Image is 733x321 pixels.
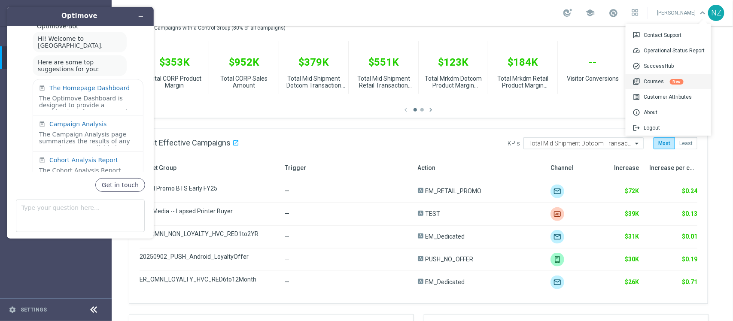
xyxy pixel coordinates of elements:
[626,89,711,105] div: Customer Attributes
[626,74,711,89] a: library_booksCoursesNew
[633,124,644,132] span: logout
[49,85,130,91] div: The Homepage Dashboard
[37,23,145,30] div: ·
[670,79,684,85] div: New
[38,59,99,73] span: Here are some top suggestions for you:
[37,11,122,21] h1: Optimove
[656,6,708,19] a: [PERSON_NAME]keyboard_arrow_down 3pContact Support speedOperational Status Report task_altSuccess...
[626,120,711,136] div: Logout
[68,23,79,30] span: Bot
[33,79,143,115] div: The Homepage DashboardThe Optimove Dashboard is designed to provide a combination of customer and...
[626,27,711,43] a: 3pContact Support
[633,109,644,116] span: info
[626,89,711,105] a: list_altCustomer Attributes
[626,43,711,58] a: speedOperational Status Report
[9,306,16,314] i: settings
[633,62,644,70] span: task_alt
[633,47,644,55] span: speed
[39,167,137,182] div: The Cohort Analysis Report enables you to track the quality of a group of customers (cohort) over...
[33,115,143,151] div: Campaign AnalysisThe Campaign Analysis page summarizes the results of any campaign type available...
[698,8,707,18] span: keyboard_arrow_down
[134,10,148,22] button: Minimize widget
[585,8,595,18] span: school
[633,93,644,101] span: list_alt
[626,120,711,136] a: logoutLogout
[708,5,724,21] div: NZ
[33,151,143,187] div: Cohort Analysis ReportThe Cohort Analysis Report enables you to track the quality of a group of c...
[633,78,644,85] span: library_books
[626,105,711,120] div: About
[626,74,711,89] div: Courses
[95,178,145,192] button: Get in touch
[626,27,711,43] div: Contact Support
[37,23,66,30] span: Optimove
[49,157,118,164] div: Cohort Analysis Report
[39,131,137,146] div: The Campaign Analysis page summarizes the results of any campaign type available in [GEOGRAPHIC_D...
[626,58,711,74] div: SuccessHub
[49,121,106,127] div: Campaign Analysis
[633,31,644,39] span: 3p
[626,58,711,74] a: task_altSuccessHub
[626,105,711,120] a: infoAbout
[38,35,103,49] span: Hi! Welcome to [GEOGRAPHIC_DATA].
[39,95,137,110] div: The Optimove Dashboard is designed to provide a combination of customer and campaign insights tha...
[626,43,711,58] div: Operational Status Report
[21,307,47,312] a: Settings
